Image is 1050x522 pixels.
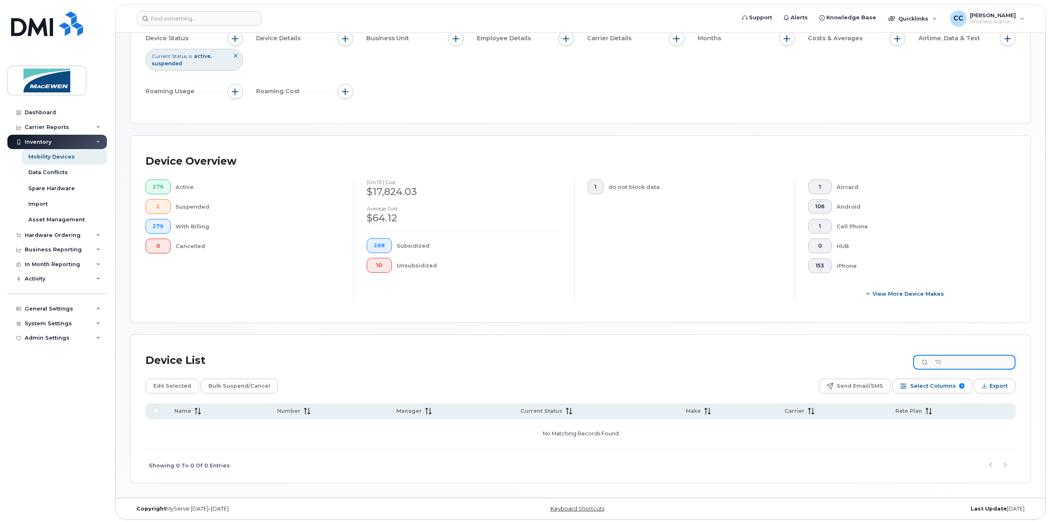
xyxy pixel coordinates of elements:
span: 1 [815,223,825,230]
span: Make [686,407,701,415]
div: [DATE] [731,506,1031,512]
button: 153 [808,258,832,273]
span: Export [990,380,1008,392]
span: active [194,53,212,59]
div: Subsidized [397,238,561,253]
a: Alerts [778,9,814,26]
button: 1 [587,179,604,194]
input: Search Device List ... [913,355,1015,370]
span: Wireless Admin [970,18,1016,25]
button: 2 [146,199,171,214]
span: 276 [153,184,164,190]
div: MyServe [DATE]–[DATE] [130,506,430,512]
div: iPhone [837,258,1003,273]
span: Rate Plan [895,407,922,415]
span: 10 [374,262,385,269]
span: View More Device Makes [872,290,944,298]
button: 276 [146,179,171,194]
button: Select Columns 9 [893,379,972,393]
span: 276 [153,223,164,230]
span: 0 [815,243,825,249]
button: 1 [808,179,832,194]
span: Manager [396,407,422,415]
div: do not block data [608,179,782,194]
span: Carrier [784,407,805,415]
div: Aircard [837,179,1003,194]
div: $64.12 [367,211,561,225]
span: Device Status [146,34,191,43]
div: Device List [146,350,206,371]
span: CC [953,14,963,23]
span: 1 [815,184,825,190]
a: Support [736,9,778,26]
span: 106 [815,203,825,210]
span: Months [698,34,724,43]
span: 2 [153,203,164,210]
span: Business Unit [366,34,412,43]
span: Costs & Averages [808,34,865,43]
button: View More Device Makes [808,286,1002,301]
span: is [189,53,192,60]
button: Bulk Suspend/Cancel [201,379,278,393]
button: 0 [146,239,171,253]
span: 9 [959,383,964,389]
button: 0 [808,239,832,253]
span: suspended [152,60,182,67]
span: Edit Selected [153,380,191,392]
span: [PERSON_NAME] [970,12,1016,18]
div: HUB [837,239,1003,253]
span: Carrier Details [587,34,634,43]
button: 1 [808,219,832,234]
div: $17,824.03 [367,185,561,199]
button: Export [974,379,1015,393]
strong: Last Update [971,506,1007,512]
a: Keyboard Shortcuts [550,506,604,512]
h4: Average cost [367,206,561,211]
div: Unsubsidized [397,258,561,273]
span: Number [277,407,301,415]
span: Bulk Suspend/Cancel [208,380,270,392]
button: 10 [367,258,392,273]
div: Quicklinks [883,10,943,27]
div: With Billing [176,219,340,234]
a: Knowledge Base [814,9,882,26]
h4: [DATE] cost [367,179,561,185]
span: 0 [153,243,164,249]
span: Current Status [152,53,187,60]
div: Device Overview [146,151,236,172]
span: 153 [815,262,825,269]
span: Showing 0 To 0 Of 0 Entries [149,460,230,472]
button: Send Email/SMS [819,379,891,393]
span: Airtime, Data & Text [918,34,983,43]
div: Android [837,199,1003,214]
span: Employee Details [477,34,533,43]
span: Current Status [520,407,562,415]
span: Roaming Usage [146,87,197,96]
button: 276 [146,219,171,234]
div: Craig Crocker [944,10,1030,27]
div: Active [176,179,340,194]
input: Find something... [137,11,261,26]
div: Cell Phone [837,219,1003,234]
span: Quicklinks [898,15,928,22]
div: Suspended [176,199,340,214]
span: 268 [374,242,385,249]
button: 106 [808,199,832,214]
span: Roaming Cost [256,87,302,96]
strong: Copyright [136,506,166,512]
p: No Matching Records Found [149,423,1012,445]
div: Cancelled [176,239,340,253]
span: Select Columns [910,380,956,392]
span: Send Email/SMS [837,380,883,392]
span: Device Details [256,34,303,43]
span: 1 [594,184,597,190]
button: Edit Selected [146,379,199,393]
span: Support [749,14,772,22]
span: Alerts [791,14,808,22]
span: Name [174,407,191,415]
button: 268 [367,238,392,253]
span: Knowledge Base [826,14,876,22]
